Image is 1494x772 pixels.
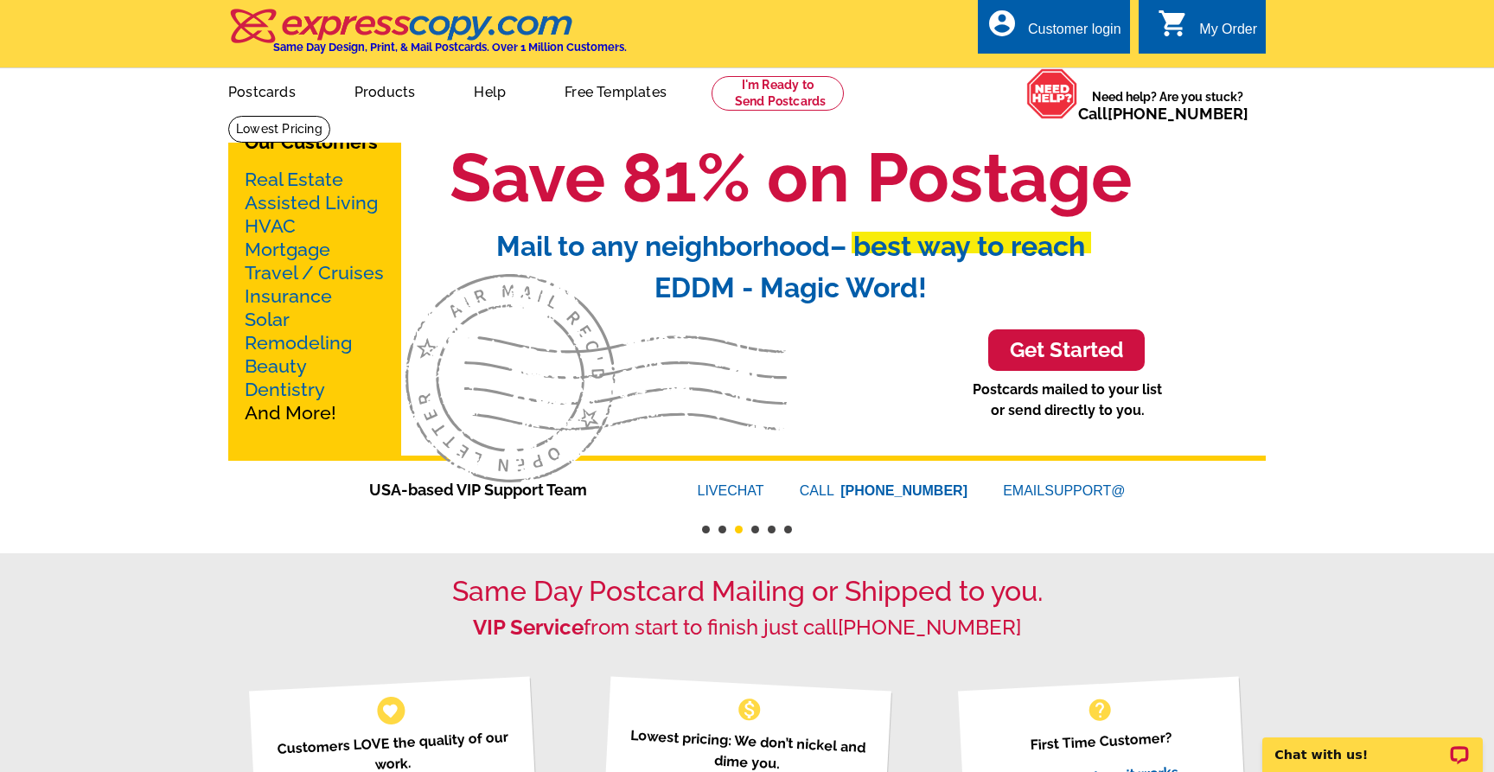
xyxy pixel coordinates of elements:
[736,696,763,724] span: monetization_on
[228,21,627,54] a: Same Day Design, Print, & Mail Postcards. Over 1 Million Customers.
[698,483,764,498] a: LIVECHAT
[1078,88,1257,123] span: Need help? Are you stuck?
[973,380,1162,421] p: Postcards mailed to your list or send directly to you.
[698,483,728,498] font: LIVE
[768,526,776,533] button: 5 of 6
[979,724,1223,758] p: First Time Customer?
[405,274,787,483] img: third-slide.svg
[718,526,726,533] button: 2 of 6
[245,239,330,260] a: Mortgage
[988,329,1145,372] a: Get Started
[245,379,325,400] a: Dentistry
[496,230,1085,303] span: Mail to any neighborhood EDDM - Magic Word!
[735,526,743,533] button: 3 of 6
[228,616,1266,641] h2: from start to finish just call
[1026,68,1078,119] img: help
[201,70,323,111] a: Postcards
[473,615,584,640] strong: VIP Service
[245,285,332,307] a: Insurance
[1010,338,1123,363] h3: Get Started
[840,483,967,498] a: [PHONE_NUMBER]
[537,70,694,111] a: Free Templates
[800,481,837,501] font: CALL
[245,262,384,284] a: Travel / Cruises
[245,309,290,330] a: Solar
[1044,483,1125,498] font: SUPPORT@
[830,230,1085,262] span: – best way to reach
[245,169,343,190] a: Real Estate
[702,526,710,533] button: 1 of 6
[245,192,378,214] a: Assisted Living
[784,526,792,533] button: 6 of 6
[245,215,296,237] a: HVAC
[986,19,1121,41] a: account_circle Customer login
[273,41,627,54] h4: Same Day Design, Print, & Mail Postcards. Over 1 Million Customers.
[1108,105,1248,123] a: [PHONE_NUMBER]
[369,478,646,501] span: USA-based VIP Support Team
[1028,22,1121,46] div: Customer login
[838,615,1021,640] a: [PHONE_NUMBER]
[245,168,385,424] p: And More!
[245,355,307,377] a: Beauty
[986,8,1018,39] i: account_circle
[228,575,1266,608] h1: Same Day Postcard Mailing or Shipped to you.
[1158,8,1189,39] i: shopping_cart
[1158,19,1257,41] a: shopping_cart My Order
[327,70,444,111] a: Products
[1251,718,1494,772] iframe: LiveChat chat widget
[315,137,1266,219] h1: Save 81% on Postage
[1086,696,1114,724] span: help
[446,70,533,111] a: Help
[245,332,352,354] a: Remodeling
[751,526,759,533] button: 4 of 6
[1003,483,1125,498] a: EMAILSUPPORT@
[1078,105,1248,123] span: Call
[1199,22,1257,46] div: My Order
[381,701,399,719] span: favorite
